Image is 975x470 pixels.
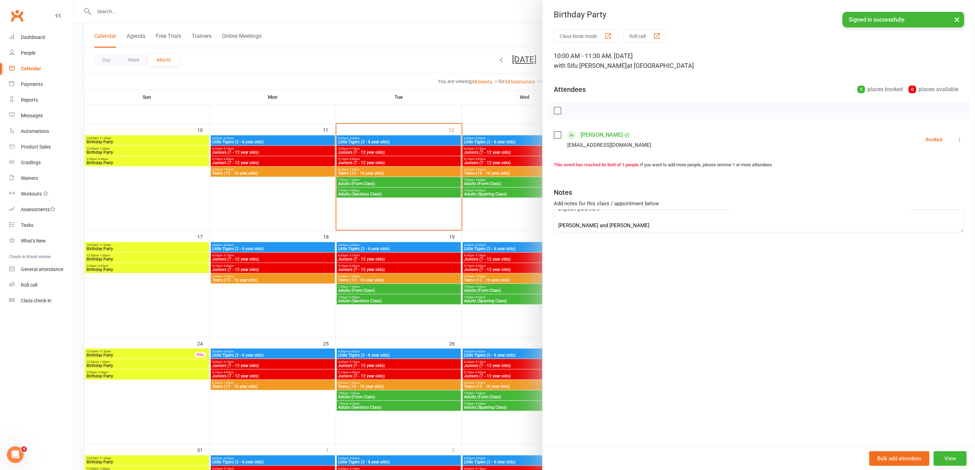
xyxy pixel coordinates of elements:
strong: This event has reached its limit of 1 people. [554,162,640,167]
a: Roll call [9,277,73,293]
div: 0 [909,86,916,93]
a: [PERSON_NAME] [581,129,623,141]
div: Notes [554,188,572,197]
div: Dashboard [21,34,45,40]
div: Roll call [21,282,37,288]
a: Calendar [9,61,73,77]
div: Booked [926,137,942,142]
div: What's New [21,238,46,244]
button: Class kiosk mode [554,30,618,42]
div: 10:00 AM - 11:30 AM, [DATE] [554,51,964,71]
div: Add notes for this class / appointment below [554,199,964,208]
iframe: Intercom live chat [7,446,24,463]
a: What's New [9,233,73,249]
a: Product Sales [9,139,73,155]
a: Reports [9,92,73,108]
div: [EMAIL_ADDRESS][DOMAIN_NAME] [567,141,651,150]
a: Waivers [9,170,73,186]
button: Bulk add attendees [869,451,929,466]
span: Signed in successfully. [849,16,905,23]
div: Attendees [554,85,586,94]
div: 1 [857,86,865,93]
button: View [934,451,967,466]
div: Tasks [21,222,33,228]
button: × [951,12,963,27]
span: at [GEOGRAPHIC_DATA] [627,62,694,69]
a: Gradings [9,155,73,170]
a: People [9,45,73,61]
div: Class check-in [21,298,51,303]
span: with Sifu [PERSON_NAME] [554,62,627,69]
a: Payments [9,77,73,92]
a: Automations [9,124,73,139]
div: Workouts [21,191,42,197]
div: Gradings [21,160,41,165]
div: places booked [857,85,903,94]
div: Calendar [21,66,41,71]
div: Payments [21,81,43,87]
a: General attendance kiosk mode [9,262,73,277]
a: Workouts [9,186,73,202]
div: Birthday Party [543,10,975,19]
a: Tasks [9,217,73,233]
a: Dashboard [9,30,73,45]
div: places available [909,85,958,94]
div: Reports [21,97,38,103]
div: People [21,50,35,56]
div: If you want to add more people, please remove 1 or more attendees. [554,161,964,169]
div: Messages [21,113,43,118]
div: Waivers [21,175,38,181]
a: Messages [9,108,73,124]
div: Product Sales [21,144,51,150]
a: Assessments [9,202,73,217]
button: Roll call [623,30,666,42]
span: 4 [21,446,27,452]
div: Assessments [21,207,55,212]
a: Clubworx [8,7,26,24]
div: General attendance [21,266,63,272]
div: Automations [21,128,49,134]
a: Class kiosk mode [9,293,73,309]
